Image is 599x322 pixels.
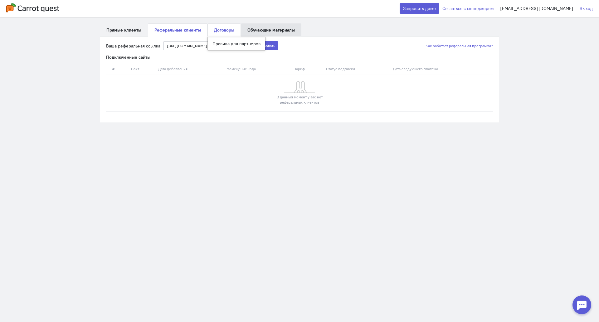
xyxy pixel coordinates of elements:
button: Договоры [207,23,241,37]
a: Реферальные клиенты [148,23,207,37]
div: В данный момент у вас нет реферальных клиентов [112,94,487,105]
a: Как работает реферальная программа? [426,43,493,48]
th: Тариф [291,63,323,75]
a: Связаться с менеджером [439,5,494,12]
img: carrot-quest-logo.svg [6,3,59,12]
th: # [106,63,128,75]
th: Дата добавления [155,63,222,75]
h5: Подключенные сайты [106,55,493,60]
th: Сайт [128,63,155,75]
button: Запросить демо [400,3,439,14]
th: Размещение кода [222,63,291,75]
a: Выход [580,5,593,12]
div: [EMAIL_ADDRESS][DOMAIN_NAME] [494,5,573,12]
div: Ваша реферальная ссылка [106,43,160,49]
a: Обучающие материалы [241,23,301,37]
a: Правила для партнеров [208,39,265,49]
th: Дата следующего платежа [390,63,493,75]
th: Статус подписки [323,63,390,75]
a: Прямые клиенты [100,23,148,37]
img: users-zero.png [284,81,315,93]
